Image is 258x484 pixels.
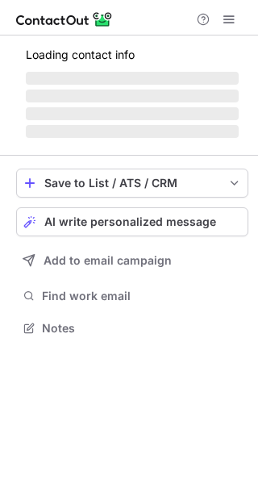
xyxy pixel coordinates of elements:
span: ‌ [26,125,239,138]
span: ‌ [26,107,239,120]
button: Find work email [16,285,248,307]
span: Find work email [42,289,242,303]
button: Add to email campaign [16,246,248,275]
button: Notes [16,317,248,340]
div: Save to List / ATS / CRM [44,177,220,190]
img: ContactOut v5.3.10 [16,10,113,29]
button: save-profile-one-click [16,169,248,198]
span: Add to email campaign [44,254,172,267]
p: Loading contact info [26,48,239,61]
span: Notes [42,321,242,336]
button: AI write personalized message [16,207,248,236]
span: ‌ [26,72,239,85]
span: AI write personalized message [44,215,216,228]
span: ‌ [26,90,239,102]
